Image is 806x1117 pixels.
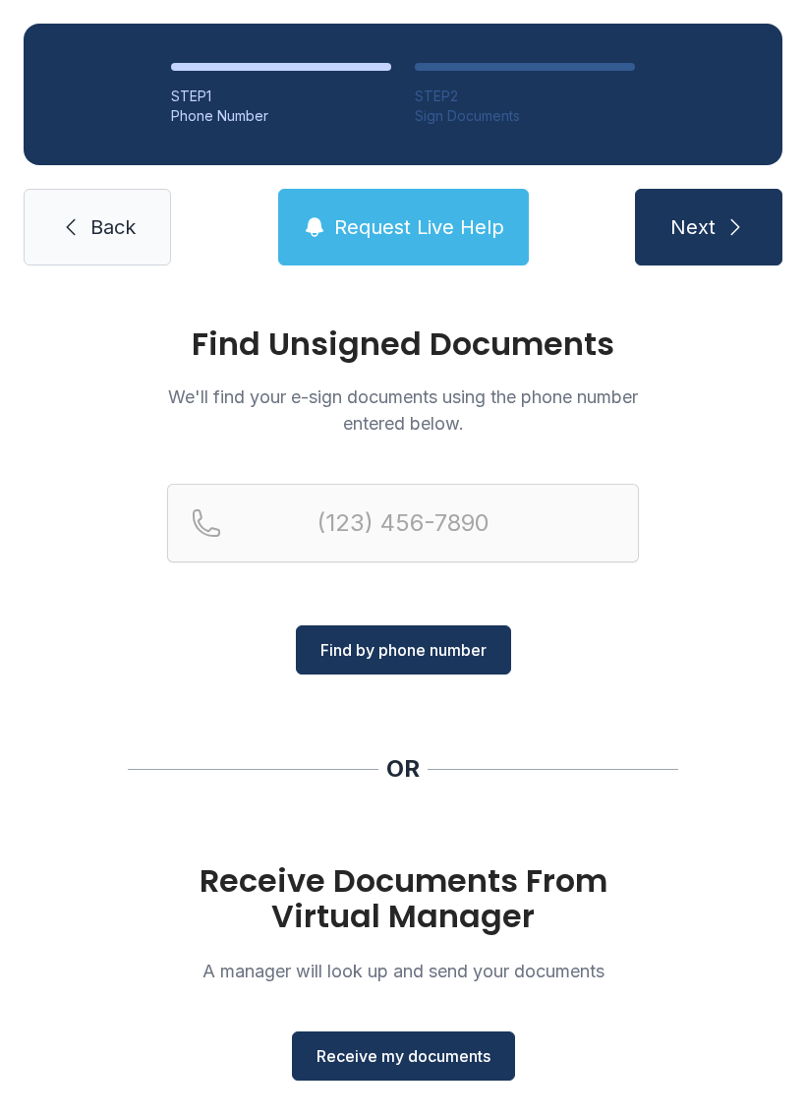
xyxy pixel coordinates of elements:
[334,213,504,241] span: Request Live Help
[167,958,639,984] p: A manager will look up and send your documents
[171,106,391,126] div: Phone Number
[670,213,716,241] span: Next
[90,213,136,241] span: Back
[171,87,391,106] div: STEP 1
[320,638,487,662] span: Find by phone number
[167,863,639,934] h1: Receive Documents From Virtual Manager
[167,383,639,437] p: We'll find your e-sign documents using the phone number entered below.
[167,484,639,562] input: Reservation phone number
[415,106,635,126] div: Sign Documents
[386,753,420,785] div: OR
[167,328,639,360] h1: Find Unsigned Documents
[317,1044,490,1068] span: Receive my documents
[415,87,635,106] div: STEP 2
